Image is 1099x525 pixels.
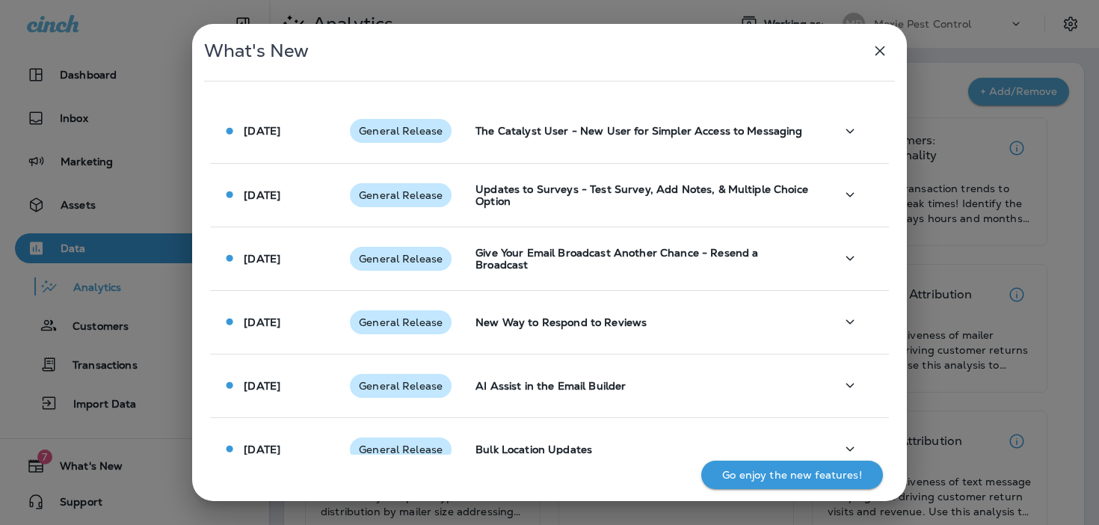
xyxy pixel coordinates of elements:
[244,380,280,392] p: [DATE]
[350,316,452,328] span: General Release
[350,443,452,455] span: General Release
[244,189,280,201] p: [DATE]
[244,253,280,265] p: [DATE]
[475,247,811,271] p: Give Your Email Broadcast Another Chance - Resend a Broadcast
[722,469,862,481] p: Go enjoy the new features!
[475,443,811,455] p: Bulk Location Updates
[244,125,280,137] p: [DATE]
[350,125,452,137] span: General Release
[244,316,280,328] p: [DATE]
[204,40,309,62] span: What's New
[350,380,452,392] span: General Release
[475,316,811,328] p: New Way to Respond to Reviews
[475,125,811,137] p: The Catalyst User - New User for Simpler Access to Messaging
[244,443,280,455] p: [DATE]
[475,183,811,207] p: Updates to Surveys - Test Survey, Add Notes, & Multiple Choice Option
[350,253,452,265] span: General Release
[475,380,811,392] p: AI Assist in the Email Builder
[350,189,452,201] span: General Release
[701,461,883,489] button: Go enjoy the new features!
